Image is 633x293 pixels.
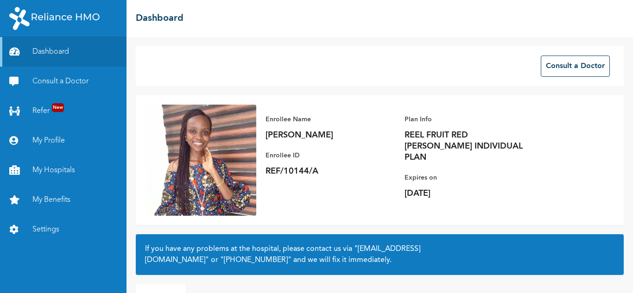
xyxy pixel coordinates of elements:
p: REF/10144/A [266,166,395,177]
h2: If you have any problems at the hospital, please contact us via or and we will fix it immediately. [145,243,614,266]
p: REEL FRUIT RED [PERSON_NAME] INDIVIDUAL PLAN [405,130,534,163]
h2: Dashboard [136,12,184,25]
img: RelianceHMO's Logo [9,7,100,30]
p: Enrollee Name [266,114,395,125]
p: Enrollee ID [266,150,395,161]
img: Enrollee [145,105,256,216]
span: New [52,103,64,112]
p: [PERSON_NAME] [266,130,395,141]
button: Consult a Doctor [541,56,610,77]
p: [DATE] [405,188,534,199]
p: Plan Info [405,114,534,125]
a: "[PHONE_NUMBER]" [220,256,291,264]
p: Expires on [405,172,534,183]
